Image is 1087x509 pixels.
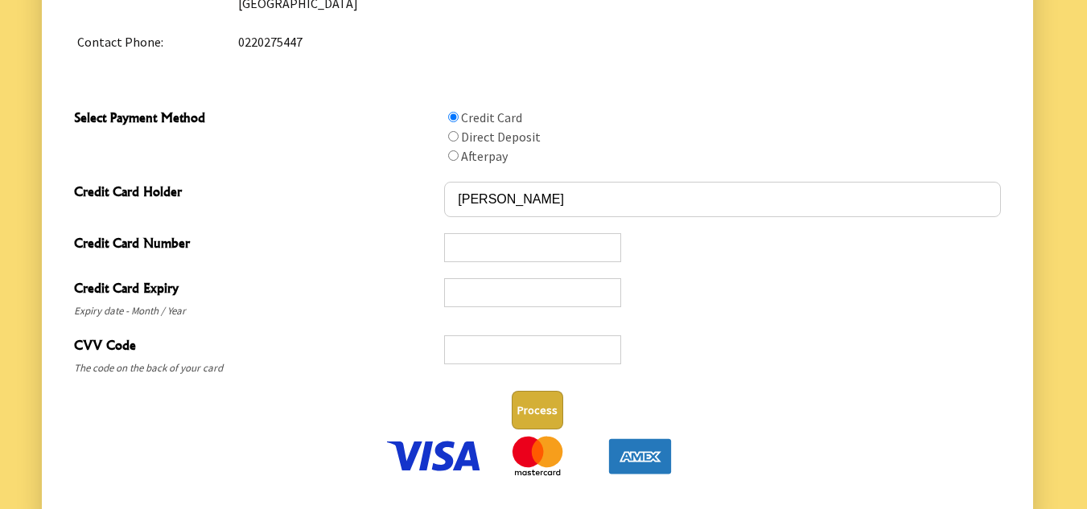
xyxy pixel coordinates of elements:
iframe: Secure CVC input frame [451,343,614,358]
span: CVV Code [74,335,437,359]
input: Select Payment Method [448,131,459,142]
span: Credit Card Expiry [74,278,437,302]
span: The code on the back of your card [74,359,437,378]
iframe: Secure expiration date input frame [451,285,614,301]
input: Select Payment Method [448,112,459,122]
label: Afterpay [461,148,508,164]
span: Credit Card Holder [74,182,437,205]
label: Credit Card [461,109,522,125]
label: Direct Deposit [461,129,541,145]
img: We Accept MasterCard [487,436,587,476]
button: Process [512,391,563,429]
span: Select Payment Method [74,108,437,131]
iframe: Secure card number input frame [451,240,614,256]
input: Select Payment Method [448,150,459,161]
img: We Accept Visa [384,436,484,476]
span: Expiry date - Month / Year [74,302,437,321]
span: Credit Card Number [74,233,437,257]
input: Credit Card Holder [444,182,1000,217]
td: 0220275447 [229,23,1007,61]
td: Contact Phone: [68,23,229,61]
